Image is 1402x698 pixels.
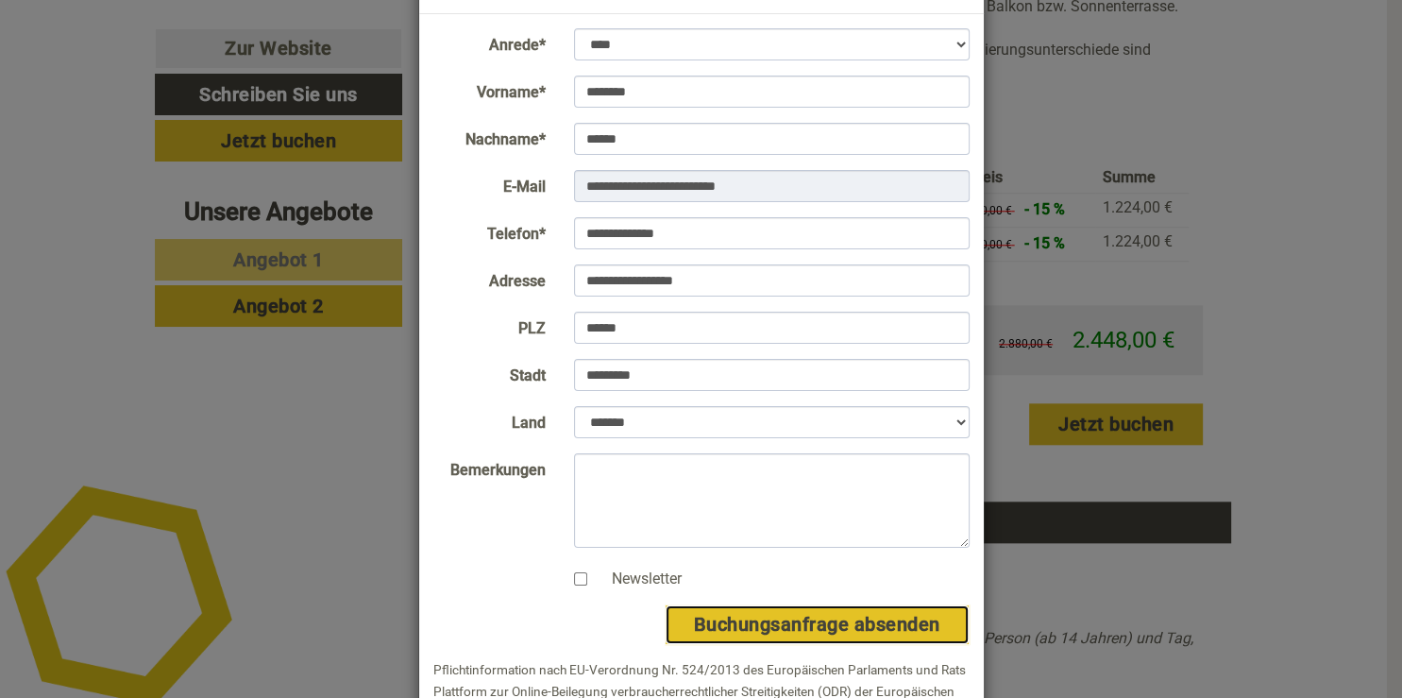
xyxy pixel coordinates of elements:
label: Nachname* [419,123,561,151]
label: Anrede* [419,28,561,57]
label: Vorname* [419,76,561,104]
label: Newsletter [593,569,682,590]
button: Buchungsanfrage absenden [665,604,970,645]
div: APIPURA hotel rinner [28,55,296,70]
div: Guten Tag, wie können wir Ihnen helfen? [14,51,306,109]
label: Bemerkungen [419,453,561,482]
div: [DATE] [339,14,406,46]
label: E-Mail [419,170,561,198]
label: PLZ [419,312,561,340]
small: 09:19 [28,92,296,105]
label: Adresse [419,264,561,293]
label: Stadt [419,359,561,387]
button: Senden [619,489,744,531]
label: Land [419,406,561,434]
label: Telefon* [419,217,561,246]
